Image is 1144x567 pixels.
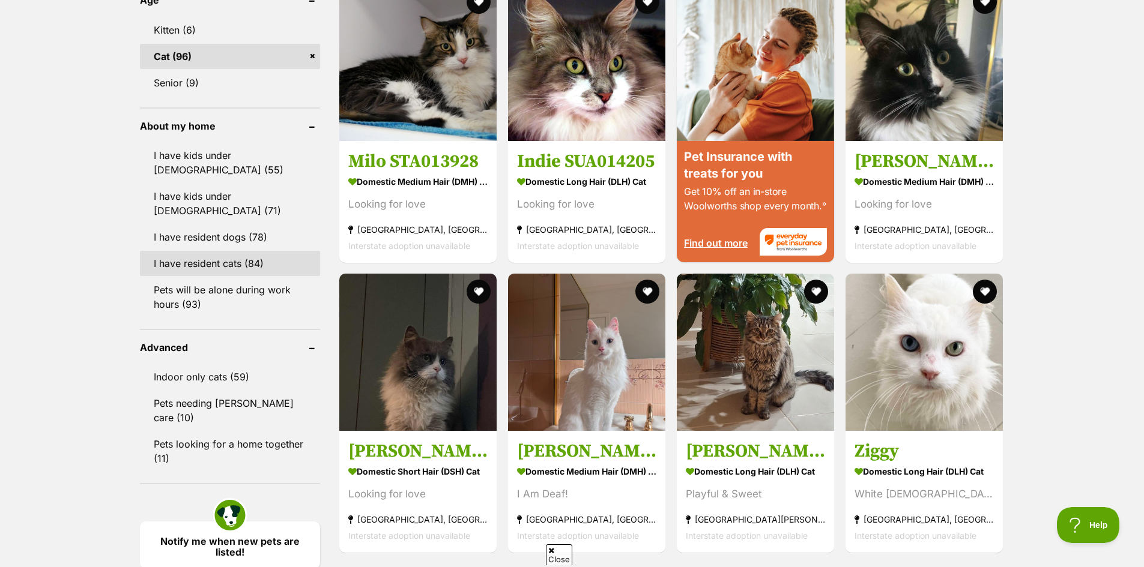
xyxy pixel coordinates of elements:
[348,511,488,527] strong: [GEOGRAPHIC_DATA], [GEOGRAPHIC_DATA]
[517,486,656,502] div: I Am Deaf!
[348,172,488,190] strong: Domestic Medium Hair (DMH) Cat
[140,17,320,43] a: Kitten (6)
[339,140,497,262] a: Milo STA013928 Domestic Medium Hair (DMH) Cat Looking for love [GEOGRAPHIC_DATA], [GEOGRAPHIC_DAT...
[140,342,320,353] header: Advanced
[348,196,488,212] div: Looking for love
[855,530,976,541] span: Interstate adoption unavailable
[855,221,994,237] strong: [GEOGRAPHIC_DATA], [GEOGRAPHIC_DATA]
[855,196,994,212] div: Looking for love
[140,277,320,317] a: Pets will be alone during work hours (93)
[348,486,488,502] div: Looking for love
[140,44,320,69] a: Cat (96)
[517,196,656,212] div: Looking for love
[686,440,825,463] h3: [PERSON_NAME]
[348,530,470,541] span: Interstate adoption unavailable
[517,440,656,463] h3: [PERSON_NAME]
[686,463,825,480] strong: Domestic Long Hair (DLH) Cat
[517,240,639,250] span: Interstate adoption unavailable
[348,440,488,463] h3: [PERSON_NAME]
[508,274,665,431] img: Alexander - Domestic Medium Hair (DMH) Cat
[517,149,656,172] h3: Indie SUA014205
[339,274,497,431] img: Linus - Domestic Short Hair (DSH) Cat
[348,221,488,237] strong: [GEOGRAPHIC_DATA], [GEOGRAPHIC_DATA]
[517,172,656,190] strong: Domestic Long Hair (DLH) Cat
[846,140,1003,262] a: [PERSON_NAME] Domestic Medium Hair (DMH) Cat Looking for love [GEOGRAPHIC_DATA], [GEOGRAPHIC_DATA...
[140,184,320,223] a: I have kids under [DEMOGRAPHIC_DATA] (71)
[855,440,994,463] h3: Ziggy
[855,149,994,172] h3: [PERSON_NAME]
[348,240,470,250] span: Interstate adoption unavailable
[686,530,808,541] span: Interstate adoption unavailable
[677,274,834,431] img: Jon Snow - Domestic Long Hair (DLH) Cat
[508,431,665,553] a: [PERSON_NAME] Domestic Medium Hair (DMH) Cat I Am Deaf! [GEOGRAPHIC_DATA], [GEOGRAPHIC_DATA] Inte...
[517,530,639,541] span: Interstate adoption unavailable
[804,280,828,304] button: favourite
[140,391,320,430] a: Pets needing [PERSON_NAME] care (10)
[140,431,320,471] a: Pets looking for a home together (11)
[517,463,656,480] strong: Domestic Medium Hair (DMH) Cat
[517,511,656,527] strong: [GEOGRAPHIC_DATA], [GEOGRAPHIC_DATA]
[635,280,659,304] button: favourite
[140,121,320,131] header: About my home
[140,364,320,389] a: Indoor only cats (59)
[855,511,994,527] strong: [GEOGRAPHIC_DATA], [GEOGRAPHIC_DATA]
[855,240,976,250] span: Interstate adoption unavailable
[339,431,497,553] a: [PERSON_NAME] Domestic Short Hair (DSH) Cat Looking for love [GEOGRAPHIC_DATA], [GEOGRAPHIC_DATA]...
[140,143,320,182] a: I have kids under [DEMOGRAPHIC_DATA] (55)
[517,221,656,237] strong: [GEOGRAPHIC_DATA], [GEOGRAPHIC_DATA]
[1057,507,1120,543] iframe: Help Scout Beacon - Open
[855,172,994,190] strong: Domestic Medium Hair (DMH) Cat
[846,274,1003,431] img: Ziggy - Domestic Long Hair (DLH) Cat
[348,149,488,172] h3: Milo STA013928
[973,280,997,304] button: favourite
[855,463,994,480] strong: Domestic Long Hair (DLH) Cat
[846,431,1003,553] a: Ziggy Domestic Long Hair (DLH) Cat White [DEMOGRAPHIC_DATA] [GEOGRAPHIC_DATA], [GEOGRAPHIC_DATA] ...
[140,251,320,276] a: I have resident cats (84)
[677,431,834,553] a: [PERSON_NAME] Domestic Long Hair (DLH) Cat Playful & Sweet [GEOGRAPHIC_DATA][PERSON_NAME][GEOGRAP...
[348,463,488,480] strong: Domestic Short Hair (DSH) Cat
[686,486,825,502] div: Playful & Sweet
[140,224,320,250] a: I have resident dogs (78)
[686,511,825,527] strong: [GEOGRAPHIC_DATA][PERSON_NAME][GEOGRAPHIC_DATA]
[508,140,665,262] a: Indie SUA014205 Domestic Long Hair (DLH) Cat Looking for love [GEOGRAPHIC_DATA], [GEOGRAPHIC_DATA...
[140,70,320,95] a: Senior (9)
[467,280,491,304] button: favourite
[855,486,994,502] div: White [DEMOGRAPHIC_DATA]
[546,544,572,565] span: Close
